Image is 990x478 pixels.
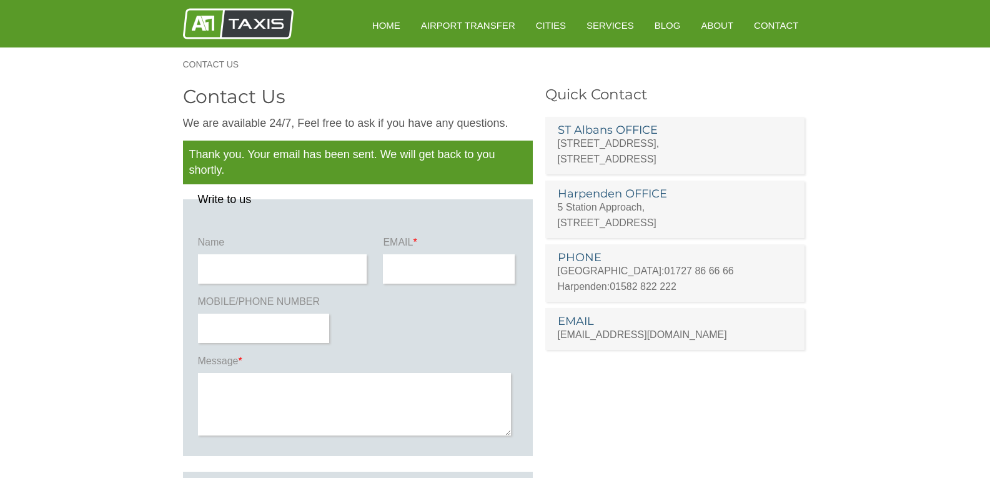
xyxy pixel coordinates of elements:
p: [STREET_ADDRESS], [STREET_ADDRESS] [558,136,793,167]
h2: Contact Us [183,87,533,106]
a: Cities [527,10,575,41]
a: Airport Transfer [412,10,524,41]
h3: ST Albans OFFICE [558,124,793,136]
label: Name [198,236,370,254]
a: Services [578,10,643,41]
a: [EMAIL_ADDRESS][DOMAIN_NAME] [558,329,727,340]
a: 01727 86 66 66 [665,266,734,276]
label: Message [198,354,518,373]
p: [GEOGRAPHIC_DATA]: [558,263,793,279]
a: HOME [364,10,409,41]
p: Harpenden: [558,279,793,294]
a: Contact Us [183,60,252,69]
h3: EMAIL [558,316,793,327]
h3: Quick Contact [545,87,808,102]
img: A1 Taxis [183,8,294,39]
a: Contact [745,10,807,41]
p: 5 Station Approach, [STREET_ADDRESS] [558,199,793,231]
label: MOBILE/PHONE NUMBER [198,295,332,314]
h3: PHONE [558,252,793,263]
p: We are available 24/7, Feel free to ask if you have any questions. [183,116,533,131]
a: About [692,10,742,41]
a: 01582 822 222 [610,281,676,292]
a: Blog [646,10,690,41]
label: EMAIL [383,236,517,254]
legend: Write to us [198,194,252,205]
iframe: chat widget [819,451,984,478]
p: Thank you. Your email has been sent. We will get back to you shortly. [183,141,533,184]
h3: Harpenden OFFICE [558,188,793,199]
